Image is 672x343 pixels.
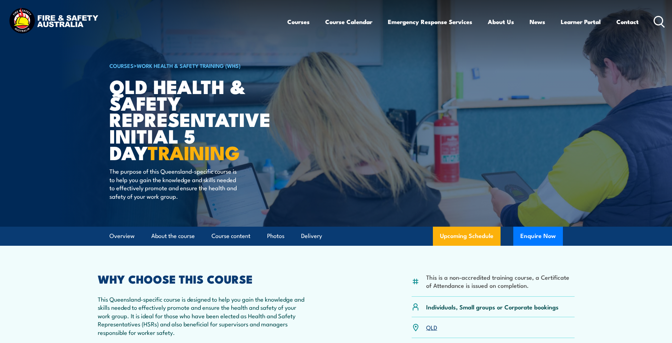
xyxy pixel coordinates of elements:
a: About Us [488,12,514,31]
p: Individuals, Small groups or Corporate bookings [426,303,559,311]
a: Overview [109,227,135,245]
a: Course content [211,227,250,245]
h6: > [109,61,284,70]
a: Contact [616,12,639,31]
a: Courses [287,12,310,31]
a: Emergency Response Services [388,12,472,31]
a: News [530,12,545,31]
button: Enquire Now [513,227,563,246]
p: The purpose of this Queensland-specific course is to help you gain the knowledge and skills neede... [109,167,239,200]
a: Course Calendar [325,12,372,31]
strong: TRAINING [148,137,240,167]
a: Delivery [301,227,322,245]
a: COURSES [109,62,134,69]
a: QLD [426,323,437,331]
a: Learner Portal [561,12,601,31]
li: This is a non-accredited training course, a Certificate of Attendance is issued on completion. [426,273,575,290]
p: This Queensland-specific course is designed to help you gain the knowledge and skills needed to e... [98,295,305,336]
h2: WHY CHOOSE THIS COURSE [98,274,305,284]
a: Upcoming Schedule [433,227,501,246]
a: About the course [151,227,195,245]
a: Photos [267,227,284,245]
h1: QLD Health & Safety Representative Initial 5 Day [109,78,284,161]
a: Work Health & Safety Training (WHS) [137,62,241,69]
